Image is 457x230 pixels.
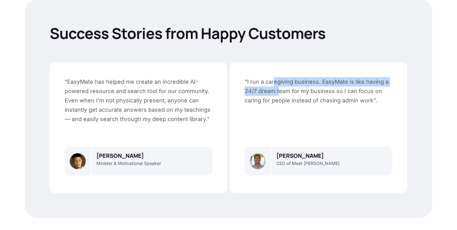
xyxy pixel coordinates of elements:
p: Success Stories from Happy Customers [50,24,407,42]
p: Minister & Motivational Speaker [96,161,161,166]
p: "I run a caregiving business. EasyMate is like having a 24/7 dream team for my business so I can ... [245,77,392,105]
p: [PERSON_NAME] [96,152,144,159]
p: CEO of Meet [PERSON_NAME] [276,161,339,166]
p: "EasyMate has helped me create an incredible AI-powered resource and search tool for our communit... [65,77,212,124]
p: [PERSON_NAME] [276,152,324,159]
